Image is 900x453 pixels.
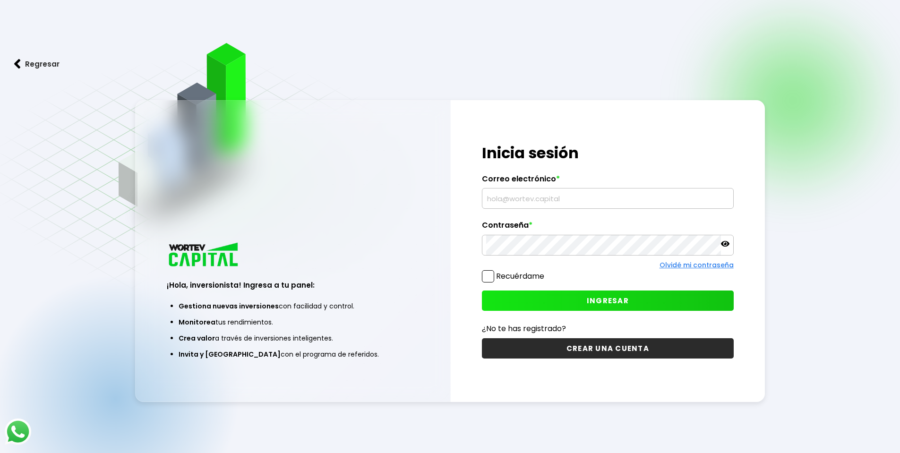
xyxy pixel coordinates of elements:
[179,298,407,314] li: con facilidad y control.
[179,350,281,359] span: Invita y [GEOGRAPHIC_DATA]
[167,241,241,269] img: logo_wortev_capital
[482,142,734,164] h1: Inicia sesión
[482,221,734,235] label: Contraseña
[179,317,215,327] span: Monitorea
[482,323,734,359] a: ¿No te has registrado?CREAR UNA CUENTA
[482,291,734,311] button: INGRESAR
[179,333,215,343] span: Crea valor
[496,271,544,282] label: Recuérdame
[179,330,407,346] li: a través de inversiones inteligentes.
[179,314,407,330] li: tus rendimientos.
[179,346,407,362] li: con el programa de referidos.
[482,174,734,188] label: Correo electrónico
[482,338,734,359] button: CREAR UNA CUENTA
[482,323,734,334] p: ¿No te has registrado?
[179,301,279,311] span: Gestiona nuevas inversiones
[660,260,734,270] a: Olvidé mi contraseña
[14,59,21,69] img: flecha izquierda
[5,419,31,445] img: logos_whatsapp-icon.242b2217.svg
[587,296,629,306] span: INGRESAR
[167,280,419,291] h3: ¡Hola, inversionista! Ingresa a tu panel:
[486,188,729,208] input: hola@wortev.capital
